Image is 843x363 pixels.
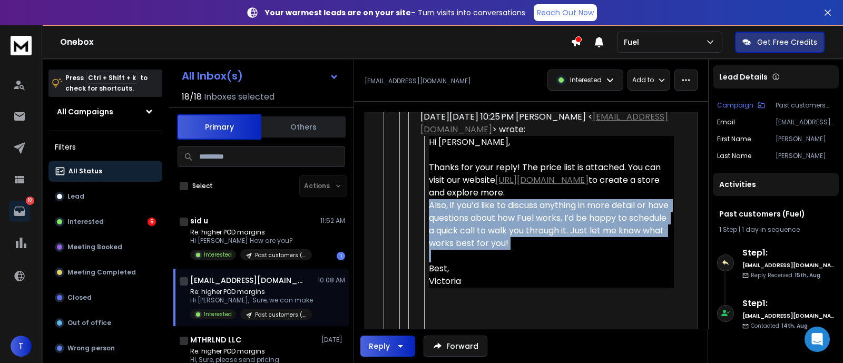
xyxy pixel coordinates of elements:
[173,65,347,86] button: All Inbox(s)
[719,225,832,234] div: |
[190,215,208,226] h1: sid u
[776,118,835,126] p: [EMAIL_ADDRESS][DOMAIN_NAME]
[255,311,306,319] p: Past customers (Fuel)
[204,310,232,318] p: Interested
[204,91,275,103] h3: Inboxes selected
[337,252,345,260] div: 1
[751,271,820,279] p: Reply Received
[429,136,674,149] div: Hi [PERSON_NAME],
[255,251,306,259] p: Past customers (Fuel)
[190,347,312,356] p: Re: higher POD margins
[429,199,674,250] div: Also, if you’d like to discuss anything in more detail or have questions about how Fuel works, I’...
[751,322,808,330] p: Contacted
[177,114,261,140] button: Primary
[719,225,737,234] span: 1 Step
[9,201,30,222] a: 10
[190,296,313,305] p: Hi [PERSON_NAME], Sure, we can make
[67,293,92,302] p: Closed
[360,336,415,357] button: Reply
[717,118,735,126] p: Email
[318,276,345,284] p: 10:08 AM
[204,251,232,259] p: Interested
[757,37,817,47] p: Get Free Credits
[537,7,594,18] p: Reach Out Now
[190,335,241,345] h1: MTHRLND LLC
[742,261,835,269] h6: [EMAIL_ADDRESS][DOMAIN_NAME]
[742,247,835,259] h6: Step 1 :
[190,288,313,296] p: Re: higher POD margins
[60,36,571,48] h1: Onebox
[190,275,306,286] h1: [EMAIL_ADDRESS][DOMAIN_NAME]
[717,101,765,110] button: Campaign
[369,341,390,351] div: Reply
[265,7,525,18] p: – Turn visits into conversations
[48,101,162,122] button: All Campaigns
[190,237,312,245] p: Hi [PERSON_NAME] How are you?
[68,167,102,175] p: All Status
[429,275,674,288] div: Victoria
[776,101,835,110] p: Past customers (Fuel)
[192,182,213,190] label: Select
[57,106,113,117] h1: All Campaigns
[67,319,111,327] p: Out of office
[26,197,34,205] p: 10
[713,173,839,196] div: Activities
[11,336,32,357] button: T
[48,312,162,333] button: Out of office
[632,76,654,84] p: Add to
[65,73,148,94] p: Press to check for shortcuts.
[429,262,674,275] div: Best,
[67,218,104,226] p: Interested
[320,217,345,225] p: 11:52 AM
[420,111,668,135] a: [EMAIL_ADDRESS][DOMAIN_NAME]
[424,336,487,357] button: Forward
[182,71,243,81] h1: All Inbox(s)
[321,336,345,344] p: [DATE]
[805,327,830,352] div: Open Intercom Messenger
[11,36,32,55] img: logo
[67,344,115,352] p: Wrong person
[420,111,674,136] div: [DATE][DATE] 10:25 PM [PERSON_NAME] < > wrote:
[624,37,643,47] p: Fuel
[776,152,835,160] p: [PERSON_NAME]
[719,72,768,82] p: Lead Details
[429,161,674,199] div: Thanks for your reply! The price list is attached. You can visit our website to create a store an...
[742,312,835,320] h6: [EMAIL_ADDRESS][DOMAIN_NAME]
[781,322,808,330] span: 14th, Aug
[86,72,138,84] span: Ctrl + Shift + k
[776,135,835,143] p: [PERSON_NAME]
[67,268,136,277] p: Meeting Completed
[48,262,162,283] button: Meeting Completed
[48,140,162,154] h3: Filters
[717,101,753,110] p: Campaign
[67,243,122,251] p: Meeting Booked
[48,287,162,308] button: Closed
[717,152,751,160] p: Last Name
[48,161,162,182] button: All Status
[148,218,156,226] div: 6
[48,338,162,359] button: Wrong person
[534,4,597,21] a: Reach Out Now
[48,211,162,232] button: Interested6
[742,225,800,234] span: 1 day in sequence
[190,228,312,237] p: Re: higher POD margins
[570,76,602,84] p: Interested
[182,91,202,103] span: 18 / 18
[495,174,589,186] a: [URL][DOMAIN_NAME]
[742,297,835,310] h6: Step 1 :
[265,7,411,18] strong: Your warmest leads are on your site
[735,32,825,53] button: Get Free Credits
[717,135,751,143] p: First Name
[795,271,820,279] span: 15th, Aug
[261,115,346,139] button: Others
[365,77,471,85] p: [EMAIL_ADDRESS][DOMAIN_NAME]
[719,209,832,219] h1: Past customers (Fuel)
[67,192,84,201] p: Lead
[48,237,162,258] button: Meeting Booked
[48,186,162,207] button: Lead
